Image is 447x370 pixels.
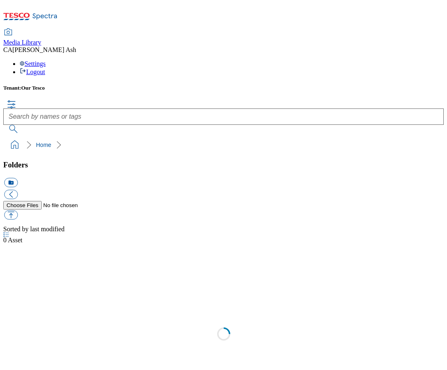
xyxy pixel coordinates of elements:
[12,46,76,53] span: [PERSON_NAME] Ash
[3,108,444,125] input: Search by names or tags
[20,68,45,75] a: Logout
[3,160,444,169] h3: Folders
[3,29,41,46] a: Media Library
[21,85,45,91] span: Our Tesco
[20,60,46,67] a: Settings
[36,142,51,148] a: Home
[3,85,444,91] h5: Tenant:
[3,137,444,153] nav: breadcrumb
[3,226,65,232] span: Sorted by last modified
[3,237,22,244] span: Asset
[3,46,12,53] span: CA
[8,138,21,151] a: home
[3,39,41,46] span: Media Library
